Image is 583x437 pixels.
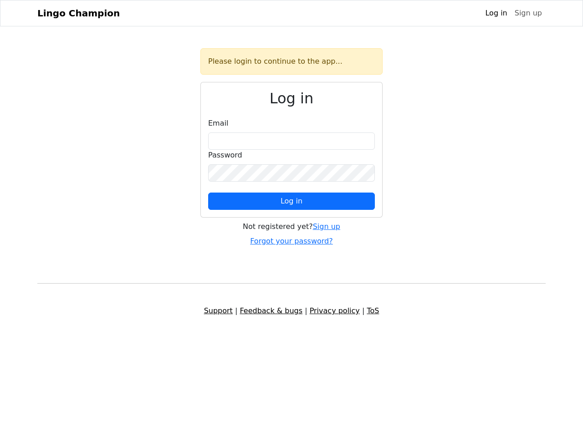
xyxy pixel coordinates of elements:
div: Please login to continue to the app... [200,48,383,75]
button: Log in [208,193,375,210]
a: Privacy policy [310,306,360,315]
span: Log in [281,197,302,205]
a: Forgot your password? [250,237,333,245]
h2: Log in [208,90,375,107]
a: Feedback & bugs [240,306,302,315]
a: Lingo Champion [37,4,120,22]
a: Log in [481,4,511,22]
a: Sign up [313,222,340,231]
div: Not registered yet? [200,221,383,232]
a: Sign up [511,4,546,22]
div: | | | [32,305,551,316]
a: ToS [367,306,379,315]
label: Password [208,150,242,161]
a: Support [204,306,233,315]
label: Email [208,118,228,129]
